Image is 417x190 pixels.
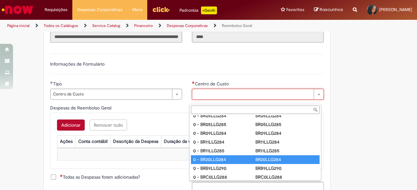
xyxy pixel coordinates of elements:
[193,165,255,171] div: 0 - BRB9LLG290
[255,156,318,163] div: BR20LLG284
[193,121,255,128] div: 0 - BR05LLG285
[255,174,318,180] div: BRC0LLG288
[193,156,255,163] div: 0 - BR20LLG284
[255,147,318,154] div: BR11LLG285
[193,130,255,136] div: 0 - BR09LLG284
[255,121,318,128] div: BR05LLG285
[193,112,255,119] div: 0 - BR05LLG284
[193,174,255,180] div: 0 - BRC0LLG288
[255,112,318,119] div: BR05LLG284
[190,115,321,180] ul: Centro de Custo
[255,139,318,145] div: BR11LLG284
[255,130,318,136] div: BR09LLG284
[193,147,255,154] div: 0 - BR11LLG285
[255,165,318,171] div: BRB9LLG290
[193,139,255,145] div: 0 - BR11LLG284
